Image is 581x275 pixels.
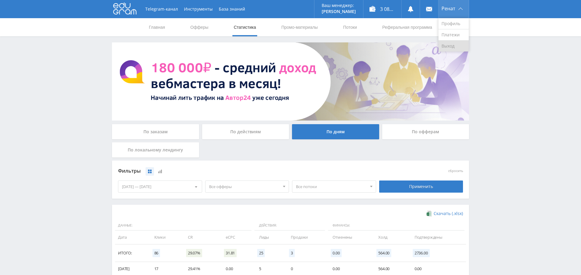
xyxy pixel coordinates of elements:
span: 564.00 [376,249,391,257]
span: Все потоки [296,181,367,192]
span: Данные: [115,220,251,231]
span: Действия: [254,220,325,231]
td: Холд [372,230,409,244]
a: Платежи [438,29,469,41]
span: Все офферы [209,181,280,192]
div: [DATE] — [DATE] [118,181,202,192]
div: По локальному лендингу [112,142,199,157]
td: CR [182,230,220,244]
a: Главная [148,18,166,36]
td: eCPC [220,230,253,244]
a: Потоки [343,18,358,36]
div: По офферам [382,124,469,139]
a: Промо-материалы [281,18,318,36]
div: Фильтры [118,167,376,176]
img: BannerAvtor24 [112,42,469,121]
p: [PERSON_NAME] [322,9,356,14]
a: Профиль [438,18,469,29]
a: Скачать (.xlsx) [427,211,463,217]
a: Офферы [190,18,209,36]
img: xlsx [427,210,432,217]
span: 2736.00 [413,249,430,257]
div: По дням [292,124,379,139]
span: 25 [257,249,265,257]
span: 31.81 [224,249,237,257]
button: сбросить [448,169,463,173]
span: Скачать (.xlsx) [434,211,463,216]
a: Реферальная программа [382,18,433,36]
a: Статистика [233,18,257,36]
div: Применить [379,181,463,193]
td: Отменены [327,230,372,244]
td: Клики [148,230,182,244]
span: Финансы: [328,220,464,231]
a: Выход [438,41,469,51]
td: Лиды [253,230,285,244]
td: Продажи [285,230,327,244]
td: Дата [115,230,148,244]
td: Итого: [115,244,148,262]
div: По действиям [202,124,289,139]
span: Ренат [441,6,455,11]
span: 86 [153,249,160,257]
span: 29.07% [186,249,202,257]
span: 0.00 [331,249,341,257]
div: По заказам [112,124,199,139]
span: 3 [289,249,295,257]
p: Ваш менеджер: [322,3,356,8]
td: Подтверждены [409,230,466,244]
